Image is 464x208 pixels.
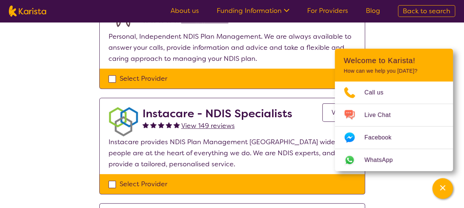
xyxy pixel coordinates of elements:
a: View [322,103,356,122]
p: How can we help you [DATE]? [344,68,444,74]
span: WhatsApp [364,155,402,166]
div: Channel Menu [335,49,453,171]
img: fullstar [150,122,157,128]
span: Call us [364,87,392,98]
p: Instacare provides NDIS Plan Management [GEOGRAPHIC_DATA] wide. Our people are at the heart of ev... [109,136,356,170]
span: Back to search [403,7,450,15]
a: For Providers [307,6,348,15]
h2: Instacare - NDIS Specialists [142,107,292,120]
a: Blog [366,6,380,15]
a: About us [171,6,199,15]
a: Funding Information [217,6,289,15]
h2: Welcome to Karista! [344,56,444,65]
p: Personal, Independent NDIS Plan Management. We are always available to answer your calls, provide... [109,31,356,64]
img: obkhna0zu27zdd4ubuus.png [109,107,138,136]
img: fullstar [142,122,149,128]
img: fullstar [173,122,180,128]
ul: Choose channel [335,82,453,171]
img: Karista logo [9,6,46,17]
span: Facebook [364,132,400,143]
button: Channel Menu [432,178,453,199]
span: View [331,108,347,117]
span: Live Chat [364,110,399,121]
span: View 149 reviews [181,121,235,130]
a: Back to search [398,5,455,17]
img: fullstar [166,122,172,128]
a: Web link opens in a new tab. [335,149,453,171]
img: fullstar [158,122,164,128]
a: View 149 reviews [181,120,235,131]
